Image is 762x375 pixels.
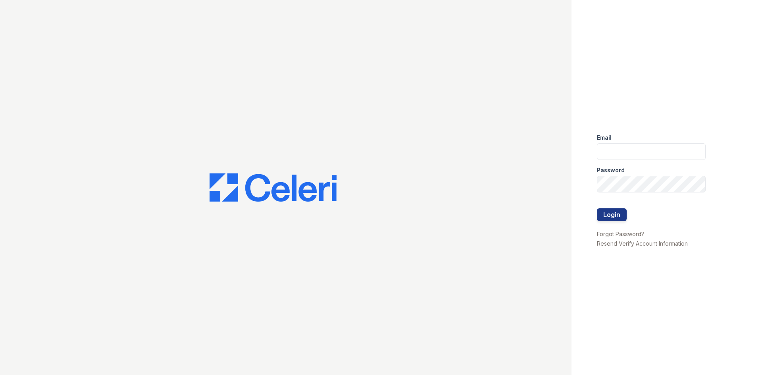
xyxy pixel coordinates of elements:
[597,231,644,237] a: Forgot Password?
[597,208,627,221] button: Login
[597,240,688,247] a: Resend Verify Account Information
[210,173,337,202] img: CE_Logo_Blue-a8612792a0a2168367f1c8372b55b34899dd931a85d93a1a3d3e32e68fde9ad4.png
[597,134,612,142] label: Email
[597,166,625,174] label: Password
